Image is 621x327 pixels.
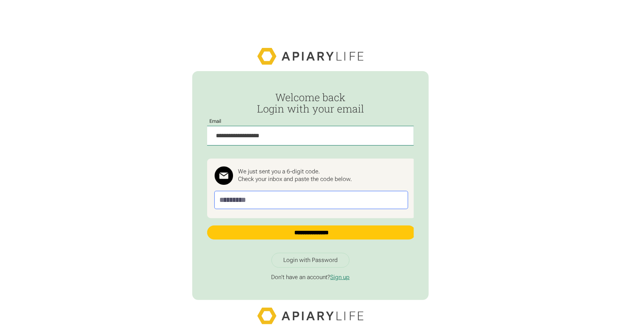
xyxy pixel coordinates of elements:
[207,119,224,124] label: Email
[283,257,338,264] div: Login with Password
[238,168,352,183] div: We just sent you a 6-digit code. Check your inbox and paste the code below.
[207,92,414,247] form: Passwordless Login
[207,274,414,281] p: Don't have an account?
[330,274,350,281] a: Sign up
[207,92,414,114] h2: Welcome back Login with your email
